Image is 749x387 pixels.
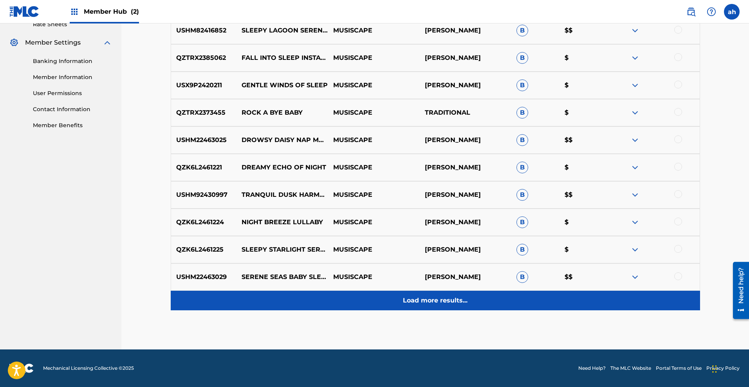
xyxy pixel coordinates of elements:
[559,218,608,227] p: $
[420,26,511,35] p: [PERSON_NAME]
[420,53,511,63] p: [PERSON_NAME]
[420,135,511,145] p: [PERSON_NAME]
[630,81,640,90] img: expand
[516,216,528,228] span: B
[420,190,511,200] p: [PERSON_NAME]
[171,190,237,200] p: USHM92430997
[710,349,749,387] iframe: Chat Widget
[171,245,237,254] p: QZK6L2461225
[559,26,608,35] p: $$
[630,135,640,145] img: expand
[630,53,640,63] img: expand
[420,272,511,282] p: [PERSON_NAME]
[171,163,237,172] p: QZK6L2461221
[683,4,699,20] a: Public Search
[43,365,134,372] span: Mechanical Licensing Collective © 2025
[420,245,511,254] p: [PERSON_NAME]
[33,57,112,65] a: Banking Information
[9,6,40,17] img: MLC Logo
[33,73,112,81] a: Member Information
[328,26,420,35] p: MUSISCAPE
[516,134,528,146] span: B
[516,52,528,64] span: B
[328,272,420,282] p: MUSISCAPE
[559,108,608,117] p: $
[656,365,702,372] a: Portal Terms of Use
[516,244,528,256] span: B
[131,8,139,15] span: (2)
[328,53,420,63] p: MUSISCAPE
[516,79,528,91] span: B
[25,38,81,47] span: Member Settings
[171,135,237,145] p: USHM22463025
[236,272,328,282] p: SERENE SEAS BABY SLEEP WAVES
[33,89,112,97] a: User Permissions
[516,107,528,119] span: B
[236,135,328,145] p: DROWSY DAISY NAP MELODIES
[630,190,640,200] img: expand
[706,365,740,372] a: Privacy Policy
[328,218,420,227] p: MUSISCAPE
[516,25,528,36] span: B
[559,53,608,63] p: $
[171,272,237,282] p: USHM22463029
[559,245,608,254] p: $
[328,135,420,145] p: MUSISCAPE
[33,20,112,29] a: Rate Sheets
[328,81,420,90] p: MUSISCAPE
[727,259,749,322] iframe: Resource Center
[171,108,237,117] p: QZTRX2373455
[704,4,719,20] div: Help
[171,218,237,227] p: QZK6L2461224
[236,26,328,35] p: SLEEPY LAGOON SERENADE
[403,296,467,305] p: Load more results...
[712,357,717,381] div: Drag
[630,272,640,282] img: expand
[236,190,328,200] p: TRANQUIL DUSK HARMONIES FOR NEWBORNS
[516,162,528,173] span: B
[328,245,420,254] p: MUSISCAPE
[9,364,34,373] img: logo
[610,365,651,372] a: The MLC Website
[559,135,608,145] p: $$
[724,4,740,20] div: User Menu
[630,245,640,254] img: expand
[171,53,237,63] p: QZTRX2385062
[328,163,420,172] p: MUSISCAPE
[9,38,19,47] img: Member Settings
[516,189,528,201] span: B
[707,7,716,16] img: help
[236,53,328,63] p: FALL INTO SLEEP INSTANTLY
[70,7,79,16] img: Top Rightsholders
[420,81,511,90] p: [PERSON_NAME]
[420,108,511,117] p: TRADITIONAL
[328,108,420,117] p: MUSISCAPE
[686,7,696,16] img: search
[171,26,237,35] p: USHM82416852
[236,218,328,227] p: NIGHT BREEZE LULLABY
[171,81,237,90] p: USX9P2420211
[559,163,608,172] p: $
[630,218,640,227] img: expand
[630,163,640,172] img: expand
[559,81,608,90] p: $
[33,121,112,130] a: Member Benefits
[236,245,328,254] p: SLEEPY STARLIGHT SERENADE
[328,190,420,200] p: MUSISCAPE
[103,38,112,47] img: expand
[559,190,608,200] p: $$
[33,105,112,113] a: Contact Information
[630,108,640,117] img: expand
[578,365,606,372] a: Need Help?
[559,272,608,282] p: $$
[420,163,511,172] p: [PERSON_NAME]
[420,218,511,227] p: [PERSON_NAME]
[236,163,328,172] p: DREAMY ECHO OF NIGHT
[84,7,139,16] span: Member Hub
[516,271,528,283] span: B
[630,26,640,35] img: expand
[236,108,328,117] p: ROCK A BYE BABY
